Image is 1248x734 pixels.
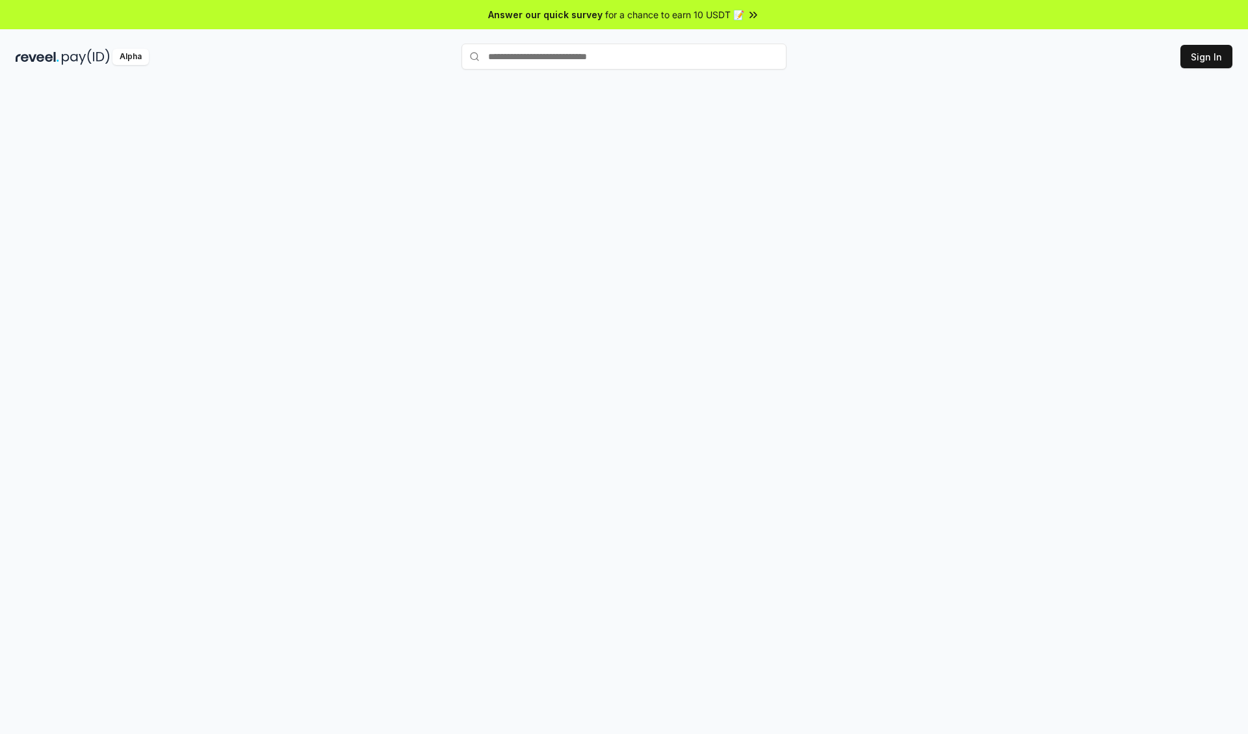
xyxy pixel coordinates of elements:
span: Answer our quick survey [488,8,603,21]
img: pay_id [62,49,110,65]
button: Sign In [1180,45,1232,68]
span: for a chance to earn 10 USDT 📝 [605,8,744,21]
div: Alpha [112,49,149,65]
img: reveel_dark [16,49,59,65]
